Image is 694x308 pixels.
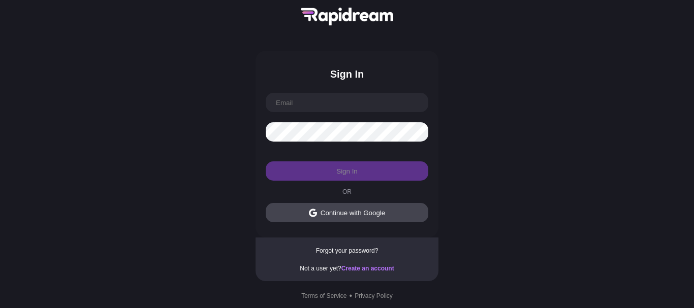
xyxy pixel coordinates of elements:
[266,69,428,80] div: Sign In
[321,209,385,217] div: Continue with Google
[350,291,353,300] div: •
[355,292,393,299] a: Privacy Policy
[266,203,428,222] button: Continue with Google
[256,265,438,272] div: Not a user yet?
[266,188,428,195] div: OR
[256,247,438,254] div: Forgot your password?
[266,93,428,112] input: Email
[301,292,346,299] a: Terms of Service
[341,265,394,272] span: Create an account
[266,161,428,181] button: Sign In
